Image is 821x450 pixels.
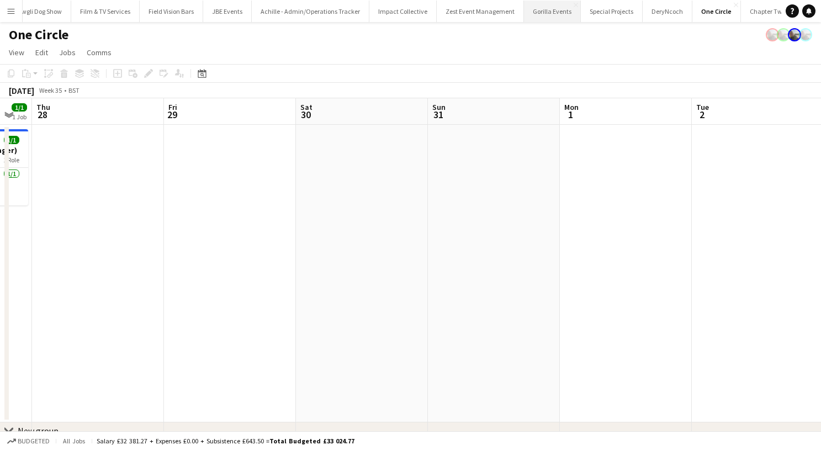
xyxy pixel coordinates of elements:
[59,47,76,57] span: Jobs
[431,108,446,121] span: 31
[300,102,312,112] span: Sat
[18,437,50,445] span: Budgeted
[3,156,19,164] span: 1 Role
[777,28,790,41] app-user-avatar: Jordan Curtis
[766,28,779,41] app-user-avatar: Jordan Curtis
[82,45,116,60] a: Comms
[55,45,80,60] a: Jobs
[35,47,48,57] span: Edit
[524,1,581,22] button: Gorilla Events
[140,1,203,22] button: Field Vision Bars
[252,1,369,22] button: Achille - Admin/Operations Tracker
[167,108,177,121] span: 29
[61,437,87,445] span: All jobs
[87,47,112,57] span: Comms
[18,425,59,436] div: New group
[437,1,524,22] button: Zest Event Management
[6,435,51,447] button: Budgeted
[299,108,312,121] span: 30
[695,108,709,121] span: 2
[12,113,27,121] div: 1 Job
[68,86,80,94] div: BST
[799,28,812,41] app-user-avatar: Jordan Curtis
[36,102,50,112] span: Thu
[696,102,709,112] span: Tue
[369,1,437,22] button: Impact Collective
[9,27,68,43] h1: One Circle
[203,1,252,22] button: JBE Events
[9,47,24,57] span: View
[9,85,34,96] div: [DATE]
[4,45,29,60] a: View
[788,28,801,41] app-user-avatar: Jordan Curtis
[269,437,354,445] span: Total Budgeted £33 024.77
[4,136,19,144] span: 1/1
[643,1,692,22] button: DeryNcoch
[36,86,64,94] span: Week 35
[581,1,643,22] button: Special Projects
[4,1,71,22] button: Mowgli Dog Show
[741,1,815,22] button: Chapter Two Events
[31,45,52,60] a: Edit
[97,437,354,445] div: Salary £32 381.27 + Expenses £0.00 + Subsistence £643.50 =
[432,102,446,112] span: Sun
[563,108,579,121] span: 1
[692,1,741,22] button: One Circle
[564,102,579,112] span: Mon
[168,102,177,112] span: Fri
[35,108,50,121] span: 28
[71,1,140,22] button: Film & TV Services
[12,103,27,112] span: 1/1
